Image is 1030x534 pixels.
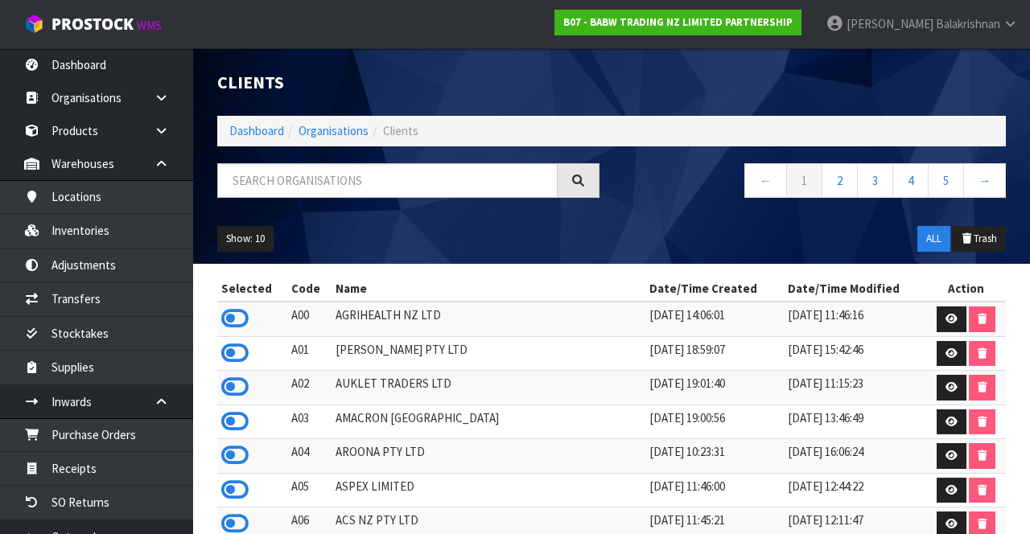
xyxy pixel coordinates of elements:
td: AGRIHEALTH NZ LTD [332,302,646,336]
img: cube-alt.png [24,14,44,34]
td: [DATE] 15:42:46 [784,336,926,371]
td: A05 [287,473,332,507]
td: [DATE] 10:23:31 [645,439,783,474]
a: 2 [822,163,858,198]
td: A02 [287,371,332,405]
button: Trash [952,226,1006,252]
td: [DATE] 19:01:40 [645,371,783,405]
a: 4 [892,163,929,198]
nav: Page navigation [624,163,1006,203]
a: Organisations [299,123,369,138]
td: AUKLET TRADERS LTD [332,371,646,405]
span: Balakrishnan [936,16,1000,31]
input: Search organisations [217,163,558,198]
td: A03 [287,405,332,439]
a: → [963,163,1006,198]
th: Code [287,276,332,302]
a: B07 - BABW TRADING NZ LIMITED PARTNERSHIP [554,10,801,35]
td: [DATE] 11:46:16 [784,302,926,336]
td: [DATE] 14:06:01 [645,302,783,336]
a: Dashboard [229,123,284,138]
a: 1 [786,163,822,198]
td: AMACRON [GEOGRAPHIC_DATA] [332,405,646,439]
th: Date/Time Modified [784,276,926,302]
h1: Clients [217,72,599,92]
span: Clients [383,123,418,138]
small: WMS [137,18,162,33]
span: ProStock [51,14,134,35]
td: [DATE] 11:46:00 [645,473,783,507]
th: Action [926,276,1006,302]
button: Show: 10 [217,226,274,252]
td: [DATE] 13:46:49 [784,405,926,439]
td: A04 [287,439,332,474]
th: Date/Time Created [645,276,783,302]
td: [DATE] 11:15:23 [784,371,926,405]
td: [PERSON_NAME] PTY LTD [332,336,646,371]
button: ALL [917,226,950,252]
th: Name [332,276,646,302]
strong: B07 - BABW TRADING NZ LIMITED PARTNERSHIP [563,15,793,29]
a: 3 [857,163,893,198]
td: AROONA PTY LTD [332,439,646,474]
a: 5 [928,163,964,198]
td: A01 [287,336,332,371]
td: [DATE] 19:00:56 [645,405,783,439]
span: [PERSON_NAME] [847,16,933,31]
td: ASPEX LIMITED [332,473,646,507]
td: A00 [287,302,332,336]
th: Selected [217,276,287,302]
a: ← [744,163,787,198]
td: [DATE] 12:44:22 [784,473,926,507]
td: [DATE] 16:06:24 [784,439,926,474]
td: [DATE] 18:59:07 [645,336,783,371]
